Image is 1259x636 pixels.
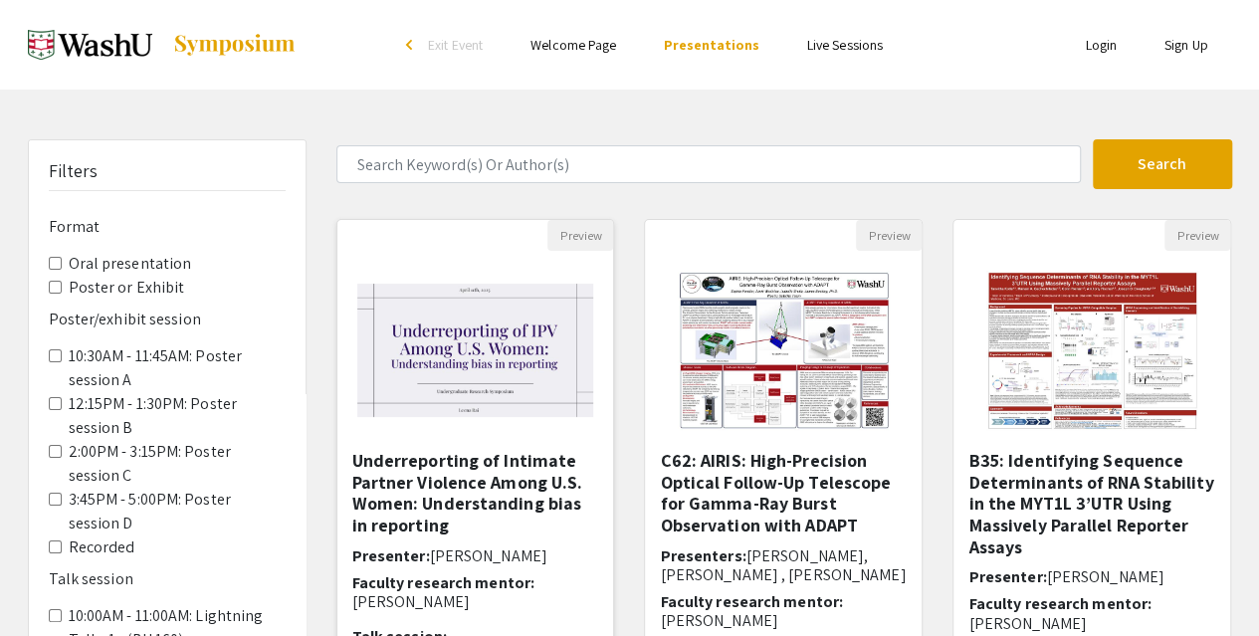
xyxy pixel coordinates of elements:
[69,344,286,392] label: 10:30AM - 11:45AM: Poster session A
[968,614,1215,633] p: [PERSON_NAME]
[28,20,297,70] a: Spring 2025 Undergraduate Research Symposium
[660,591,842,612] span: Faculty research mentor:
[968,450,1215,557] h5: B35: Identifying Sequence Determinants of RNA Stability in the MYT1L 3’UTR Using Massively Parall...
[49,217,286,236] h6: Format
[660,546,907,584] h6: Presenters:
[660,545,906,585] span: [PERSON_NAME], [PERSON_NAME] , [PERSON_NAME]
[660,450,907,535] h5: C62: AIRIS: High-Precision Optical Follow-Up Telescope for Gamma-Ray Burst Observation with ADAPT
[807,36,883,54] a: Live Sessions
[352,592,599,611] p: [PERSON_NAME]
[660,611,907,630] p: [PERSON_NAME]
[664,36,758,54] a: Presentations
[69,440,286,488] label: 2:00PM - 3:15PM: Poster session C
[658,251,910,450] img: <p>C62: AIRIS: High-Precision Optical Follow-Up Telescope for Gamma-Ray Burst Observation with AD...
[352,572,534,593] span: Faculty research mentor:
[968,567,1215,586] h6: Presenter:
[547,220,613,251] button: Preview
[1085,36,1117,54] a: Login
[1046,566,1163,587] span: [PERSON_NAME]
[406,39,418,51] div: arrow_back_ios
[172,33,297,57] img: Symposium by ForagerOne
[352,450,599,535] h5: Underreporting of Intimate Partner Violence Among U.S. Women: Understanding bias in reporting
[530,36,616,54] a: Welcome Page
[28,20,152,70] img: Spring 2025 Undergraduate Research Symposium
[1164,220,1230,251] button: Preview
[49,569,286,588] h6: Talk session
[856,220,922,251] button: Preview
[69,252,192,276] label: Oral presentation
[428,36,483,54] span: Exit Event
[968,593,1151,614] span: Faculty research mentor:
[49,160,99,182] h5: Filters
[49,310,286,328] h6: Poster/exhibit session
[15,546,85,621] iframe: Chat
[966,251,1218,450] img: <p>B35: Identifying Sequence Determinants of RNA Stability in the MYT1L 3’UTR Using Massively Par...
[337,264,614,437] img: <p><strong style="background-color: transparent; color: rgb(0, 0, 0);">Underreporting of Intimate...
[69,392,286,440] label: 12:15PM - 1:30PM: Poster session B
[1164,36,1208,54] a: Sign Up
[1093,139,1232,189] button: Search
[352,546,599,565] h6: Presenter:
[69,276,185,300] label: Poster or Exhibit
[430,545,547,566] span: [PERSON_NAME]
[336,145,1081,183] input: Search Keyword(s) Or Author(s)
[69,535,135,559] label: Recorded
[69,488,286,535] label: 3:45PM - 5:00PM: Poster session D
